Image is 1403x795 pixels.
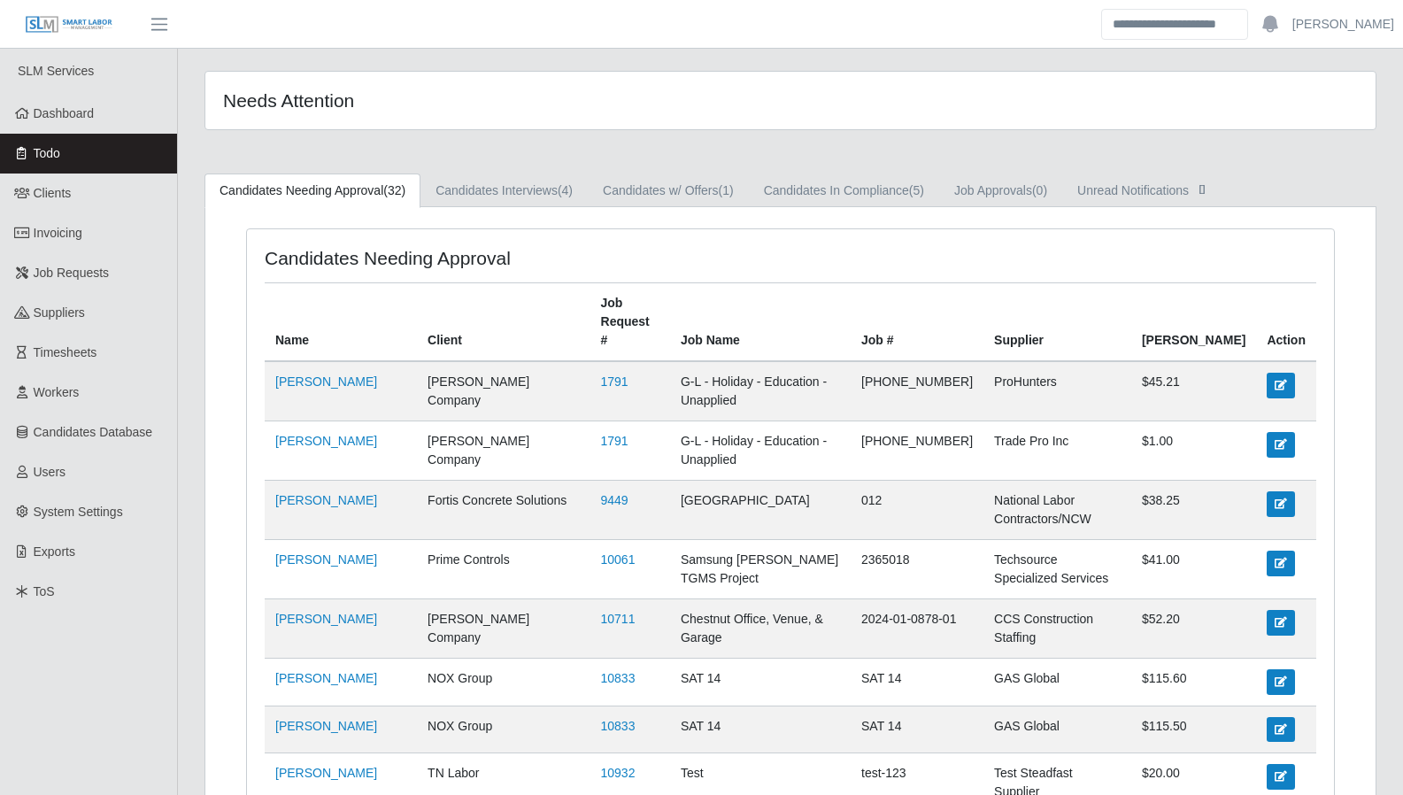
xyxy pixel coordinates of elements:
[670,706,851,753] td: SAT 14
[1131,481,1256,540] td: $38.25
[1131,599,1256,659] td: $52.20
[204,174,420,208] a: Candidates Needing Approval
[1101,9,1248,40] input: Search
[851,361,983,421] td: [PHONE_NUMBER]
[983,540,1131,599] td: Techsource Specialized Services
[601,671,636,685] a: 10833
[1131,540,1256,599] td: $41.00
[34,146,60,160] span: Todo
[1062,174,1226,208] a: Unread Notifications
[25,15,113,35] img: SLM Logo
[851,599,983,659] td: 2024-01-0878-01
[417,361,590,421] td: [PERSON_NAME] Company
[939,174,1062,208] a: Job Approvals
[275,493,377,507] a: [PERSON_NAME]
[983,283,1131,362] th: Supplier
[851,283,983,362] th: Job #
[1131,283,1256,362] th: [PERSON_NAME]
[275,434,377,448] a: [PERSON_NAME]
[983,361,1131,421] td: ProHunters
[417,540,590,599] td: Prime Controls
[749,174,939,208] a: Candidates In Compliance
[34,584,55,598] span: ToS
[670,481,851,540] td: [GEOGRAPHIC_DATA]
[223,89,681,112] h4: Needs Attention
[983,481,1131,540] td: National Labor Contractors/NCW
[670,361,851,421] td: G-L - Holiday - Education - Unapplied
[983,421,1131,481] td: Trade Pro Inc
[34,425,153,439] span: Candidates Database
[265,247,688,269] h4: Candidates Needing Approval
[1131,659,1256,706] td: $115.60
[1032,183,1047,197] span: (0)
[601,374,628,389] a: 1791
[601,766,636,780] a: 10932
[670,421,851,481] td: G-L - Holiday - Education - Unapplied
[851,481,983,540] td: 012
[1131,421,1256,481] td: $1.00
[670,283,851,362] th: Job Name
[417,283,590,362] th: Client
[909,183,924,197] span: (5)
[601,612,636,626] a: 10711
[601,552,636,567] a: 10061
[417,599,590,659] td: [PERSON_NAME] Company
[983,599,1131,659] td: CCS Construction Staffing
[18,64,94,78] span: SLM Services
[1131,361,1256,421] td: $45.21
[670,540,851,599] td: Samsung [PERSON_NAME] TGMS Project
[670,599,851,659] td: Chestnut Office, Venue, & Garage
[34,226,82,240] span: Invoicing
[670,659,851,706] td: SAT 14
[851,421,983,481] td: [PHONE_NUMBER]
[601,719,636,733] a: 10833
[383,183,405,197] span: (32)
[34,505,123,519] span: System Settings
[1292,15,1394,34] a: [PERSON_NAME]
[420,174,588,208] a: Candidates Interviews
[34,385,80,399] span: Workers
[588,174,749,208] a: Candidates w/ Offers
[275,671,377,685] a: [PERSON_NAME]
[417,421,590,481] td: [PERSON_NAME] Company
[265,283,417,362] th: Name
[34,544,75,559] span: Exports
[417,659,590,706] td: NOX Group
[275,719,377,733] a: [PERSON_NAME]
[590,283,670,362] th: Job Request #
[851,706,983,753] td: SAT 14
[34,186,72,200] span: Clients
[417,481,590,540] td: Fortis Concrete Solutions
[983,706,1131,753] td: GAS Global
[34,465,66,479] span: Users
[1131,706,1256,753] td: $115.50
[983,659,1131,706] td: GAS Global
[275,766,377,780] a: [PERSON_NAME]
[34,305,85,320] span: Suppliers
[719,183,734,197] span: (1)
[1256,283,1316,362] th: Action
[34,106,95,120] span: Dashboard
[601,434,628,448] a: 1791
[34,266,110,280] span: Job Requests
[417,706,590,753] td: NOX Group
[851,659,983,706] td: SAT 14
[601,493,628,507] a: 9449
[558,183,573,197] span: (4)
[275,374,377,389] a: [PERSON_NAME]
[34,345,97,359] span: Timesheets
[275,612,377,626] a: [PERSON_NAME]
[275,552,377,567] a: [PERSON_NAME]
[1193,181,1211,196] span: []
[851,540,983,599] td: 2365018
